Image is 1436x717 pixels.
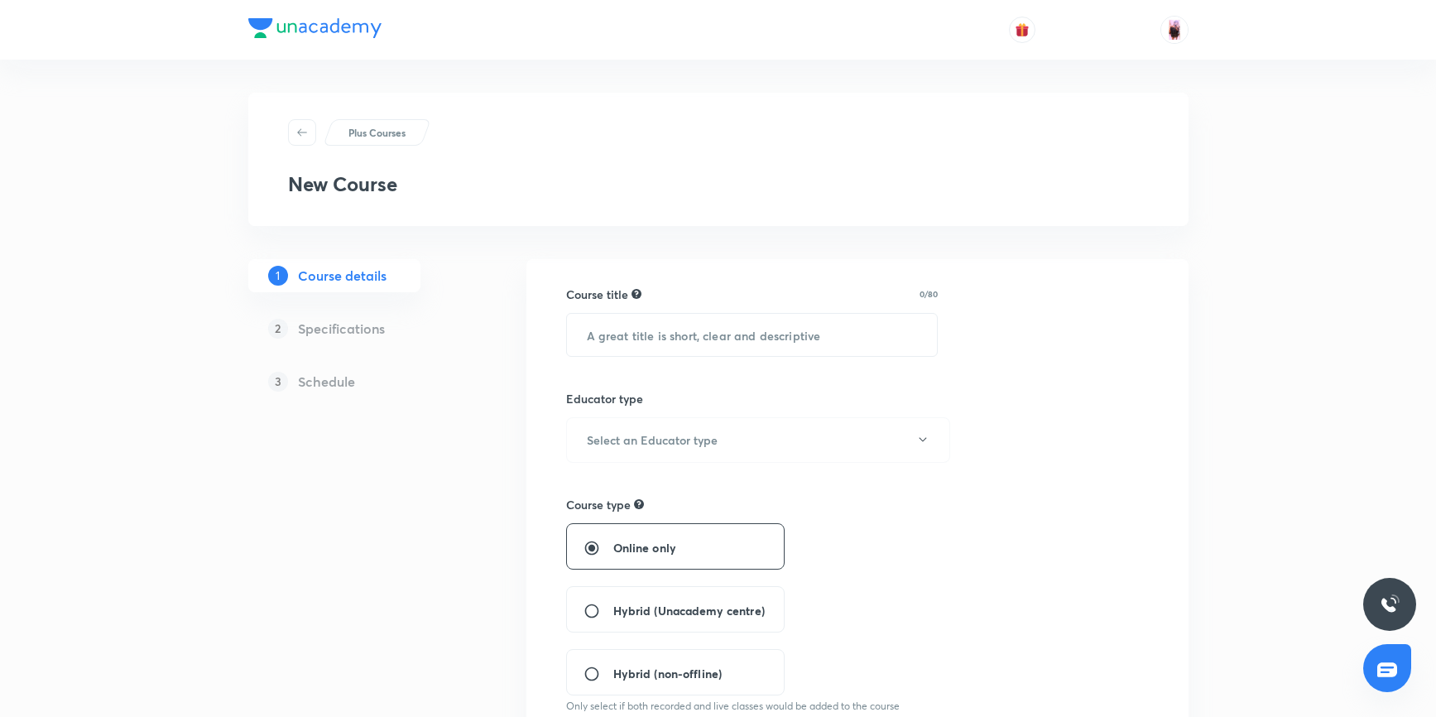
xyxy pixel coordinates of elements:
[298,266,387,286] h5: Course details
[566,417,950,463] button: Select an Educator type
[613,539,676,556] span: Online only
[567,314,938,356] input: A great title is short, clear and descriptive
[248,18,382,38] img: Company Logo
[288,172,397,196] h3: New Course
[1009,17,1035,43] button: avatar
[566,286,628,303] h6: Course title
[268,319,288,339] p: 2
[248,18,382,42] a: Company Logo
[634,497,644,512] div: A hybrid course can have a mix of online and offline classes. These courses will have restricted ...
[920,290,938,298] p: 0/80
[348,125,406,140] p: Plus Courses
[613,665,723,682] span: Hybrid (non-offline)
[566,496,631,513] h6: Course type
[268,266,288,286] p: 1
[632,286,641,301] div: A great title is short, clear and descriptive
[1380,594,1400,614] img: ttu
[268,372,288,392] p: 3
[566,390,643,407] h6: Educator type
[1015,22,1030,37] img: avatar
[1160,16,1189,44] img: Baishali Das
[566,699,1009,714] p: Only select if both recorded and live classes would be added to the course
[298,319,385,339] h5: Specifications
[613,602,765,619] span: Hybrid (Unacademy centre)
[298,372,355,392] h5: Schedule
[587,431,718,449] h6: Select an Educator type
